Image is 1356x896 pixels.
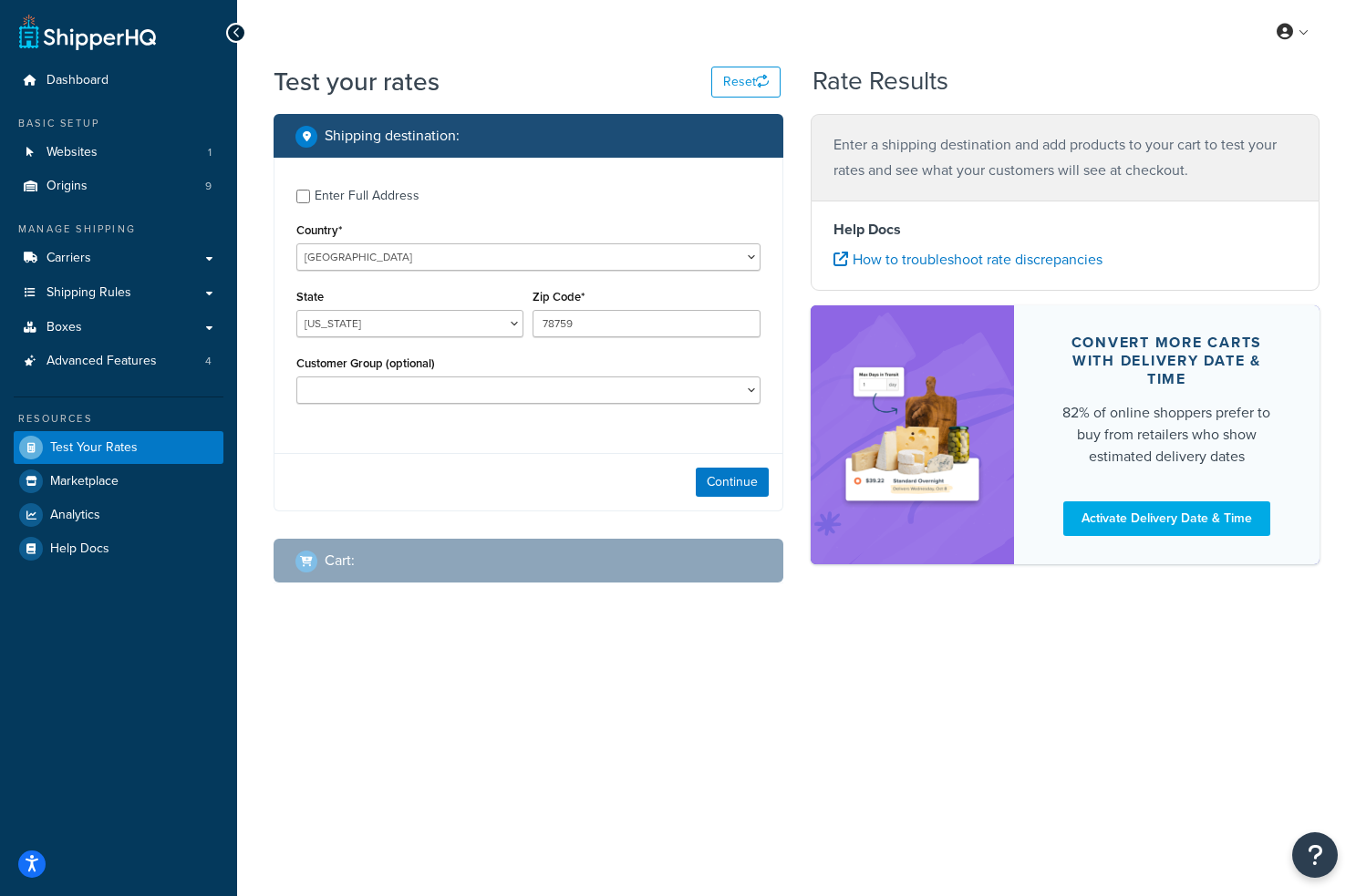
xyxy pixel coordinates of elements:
[325,552,355,569] h2: Cart :
[47,354,157,369] span: Advanced Features
[711,67,781,98] button: Reset
[47,285,131,301] span: Shipping Rules
[14,465,223,498] a: Marketplace
[50,474,119,489] span: Marketplace
[50,541,109,557] span: Help Docs
[14,431,223,464] a: Test Your Rates
[274,64,440,99] h1: Test your rates
[47,73,109,88] span: Dashboard
[47,145,98,160] span: Websites
[14,170,223,203] li: Origins
[14,345,223,378] li: Advanced Features
[205,354,212,369] span: 4
[208,145,212,160] span: 1
[14,276,223,310] a: Shipping Rules
[14,64,223,98] a: Dashboard
[14,499,223,531] a: Analytics
[1058,402,1276,468] div: 82% of online shoppers prefer to buy from retailers who show estimated delivery dates
[315,183,419,209] div: Enter Full Address
[838,333,987,537] img: feature-image-ddt-36eae7f7280da8017bfb280eaccd9c446f90b1fe08728e4019434db127062ab4.png
[14,345,223,378] a: Advanced Features4
[325,128,460,144] h2: Shipping destination :
[296,356,435,370] label: Customer Group (optional)
[14,116,223,131] div: Basic Setup
[833,132,1298,183] p: Enter a shipping destination and add products to your cart to test your rates and see what your c...
[696,468,769,497] button: Continue
[14,411,223,427] div: Resources
[14,136,223,170] li: Websites
[833,219,1298,241] h4: Help Docs
[833,249,1102,270] a: How to troubleshoot rate discrepancies
[50,508,100,523] span: Analytics
[1292,832,1338,878] button: Open Resource Center
[1063,501,1270,536] a: Activate Delivery Date & Time
[813,67,948,96] h2: Rate Results
[296,190,310,203] input: Enter Full Address
[1058,334,1276,388] div: Convert more carts with delivery date & time
[47,179,88,194] span: Origins
[14,242,223,275] a: Carriers
[296,223,342,237] label: Country*
[14,221,223,237] div: Manage Shipping
[14,311,223,345] a: Boxes
[14,136,223,170] a: Websites1
[296,290,324,304] label: State
[50,440,138,456] span: Test Your Rates
[14,170,223,203] a: Origins9
[533,290,585,304] label: Zip Code*
[14,532,223,565] a: Help Docs
[205,179,212,194] span: 9
[47,251,91,266] span: Carriers
[47,320,82,335] span: Boxes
